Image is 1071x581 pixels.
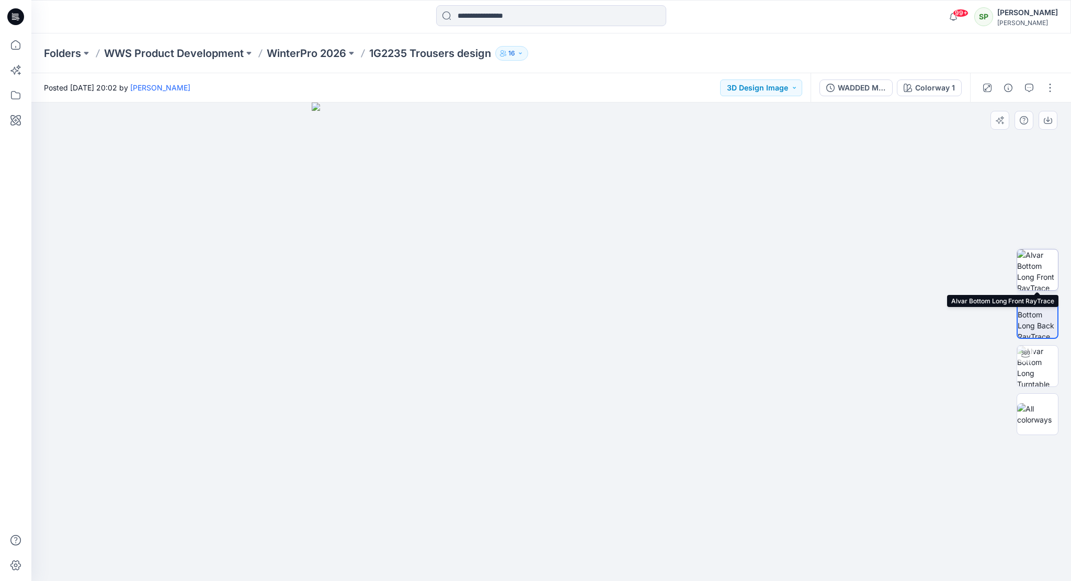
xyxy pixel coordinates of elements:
[1017,249,1058,290] img: Alvar Bottom Long Front RayTrace
[997,6,1058,19] div: [PERSON_NAME]
[508,48,515,59] p: 16
[267,46,346,61] a: WinterPro 2026
[819,79,893,96] button: WADDED M TROUSERS design_without lining1
[1017,403,1058,425] img: All colorways
[104,46,244,61] a: WWS Product Development
[897,79,962,96] button: Colorway 1
[1017,346,1058,386] img: Alvar Bottom Long Turntable RayTrace
[44,46,81,61] a: Folders
[1000,79,1017,96] button: Details
[838,82,886,94] div: WADDED M TROUSERS design_without lining1
[997,19,1058,27] div: [PERSON_NAME]
[130,83,190,92] a: [PERSON_NAME]
[369,46,491,61] p: 1G2235 Trousers design
[1018,298,1057,338] img: Alvar Bottom Long Back RayTrace
[953,9,969,17] span: 99+
[915,82,955,94] div: Colorway 1
[974,7,993,26] div: SP
[44,82,190,93] span: Posted [DATE] 20:02 by
[312,102,790,581] img: eyJhbGciOiJIUzI1NiIsImtpZCI6IjAiLCJzbHQiOiJzZXMiLCJ0eXAiOiJKV1QifQ.eyJkYXRhIjp7InR5cGUiOiJzdG9yYW...
[495,46,528,61] button: 16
